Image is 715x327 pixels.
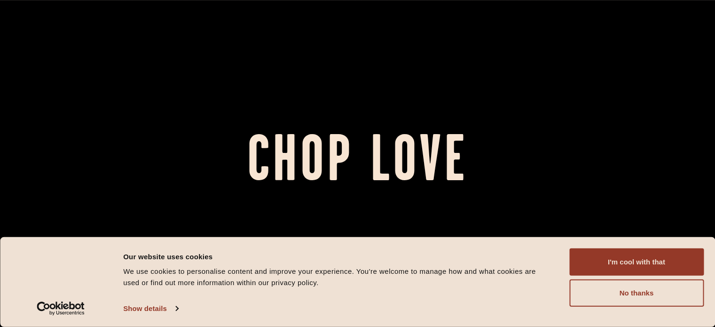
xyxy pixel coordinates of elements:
[123,266,548,288] div: We use cookies to personalise content and improve your experience. You're welcome to manage how a...
[20,302,102,316] a: Usercentrics Cookiebot - opens in a new window
[123,251,548,262] div: Our website uses cookies
[569,279,704,307] button: No thanks
[569,248,704,276] button: I'm cool with that
[123,302,178,316] a: Show details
